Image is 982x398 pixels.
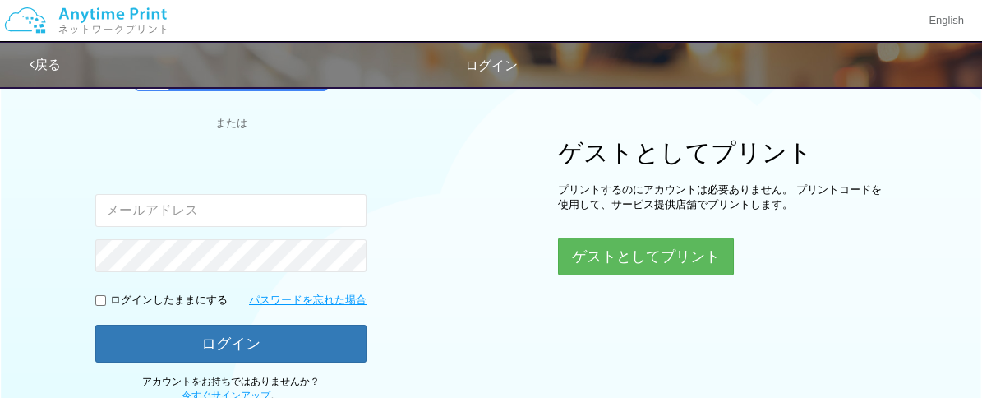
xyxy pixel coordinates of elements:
p: プリントするのにアカウントは必要ありません。 プリントコードを使用して、サービス提供店舗でプリントします。 [558,183,887,213]
a: 戻る [30,58,61,72]
h1: ゲストとしてプリント [558,139,887,166]
input: メールアドレス [95,194,367,227]
a: パスワードを忘れた場合 [249,293,367,308]
button: ゲストとしてプリント [558,238,734,275]
span: ログイン [465,58,518,72]
button: ログイン [95,325,367,363]
p: ログインしたままにする [110,293,228,308]
div: または [95,116,367,132]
